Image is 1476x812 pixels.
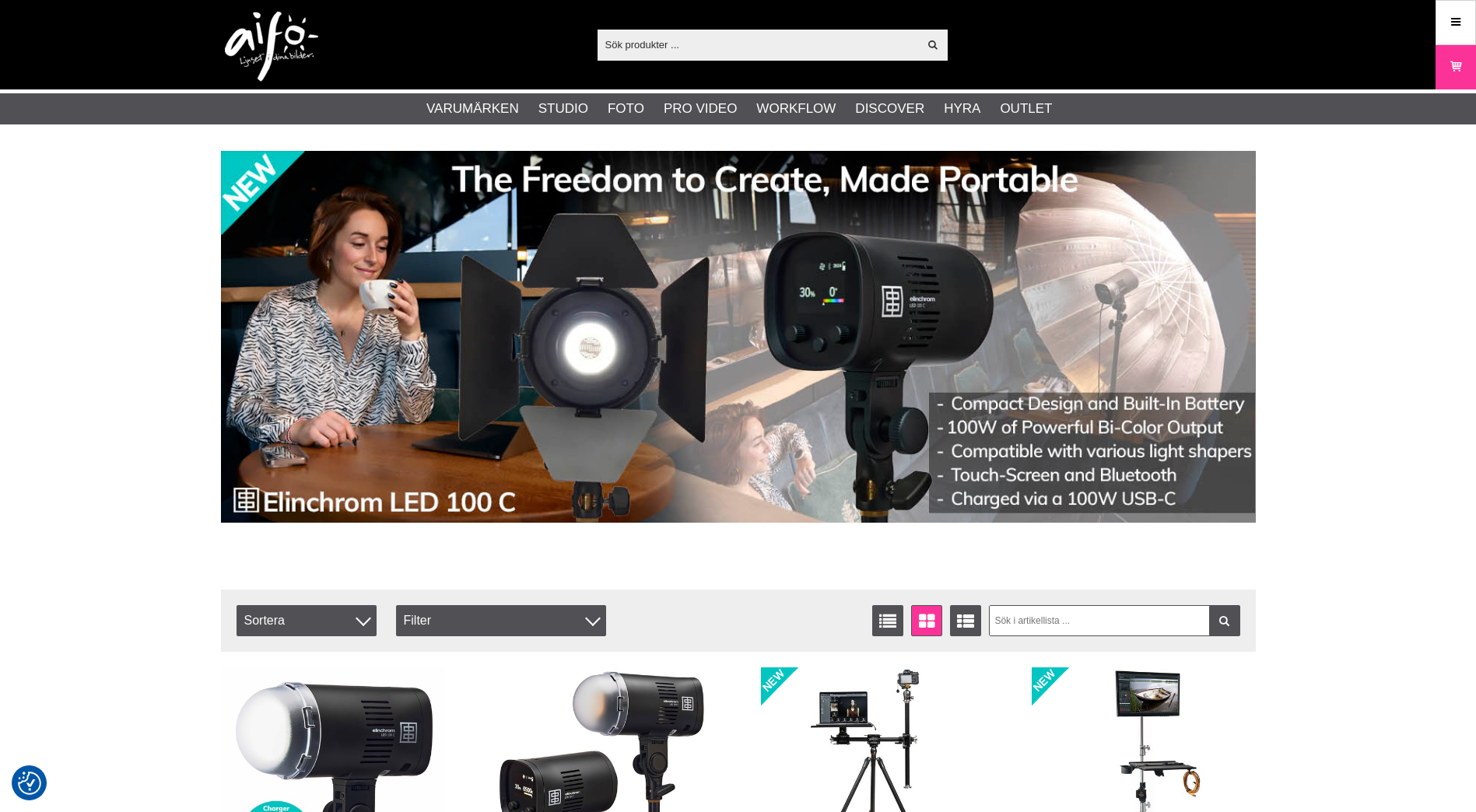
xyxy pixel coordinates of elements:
[225,12,318,82] img: logo.png
[989,605,1240,636] input: Sök i artikellista ...
[855,99,924,119] a: Discover
[426,99,519,119] a: Varumärken
[598,33,919,56] input: Sök produkter ...
[944,99,980,119] a: Hyra
[396,605,606,636] div: Filter
[608,99,644,119] a: Foto
[1000,99,1052,119] a: Outlet
[664,99,737,119] a: Pro Video
[1209,605,1240,636] a: Filtrera
[950,605,981,636] a: Utökad listvisning
[538,99,588,119] a: Studio
[911,605,942,636] a: Fönstervisning
[872,605,903,636] a: Listvisning
[221,151,1256,523] img: Annons:002 banner-elin-led100c11390x.jpg
[237,605,377,636] span: Sortera
[756,99,836,119] a: Workflow
[18,769,41,797] button: Samtyckesinställningar
[18,772,41,795] img: Revisit consent button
